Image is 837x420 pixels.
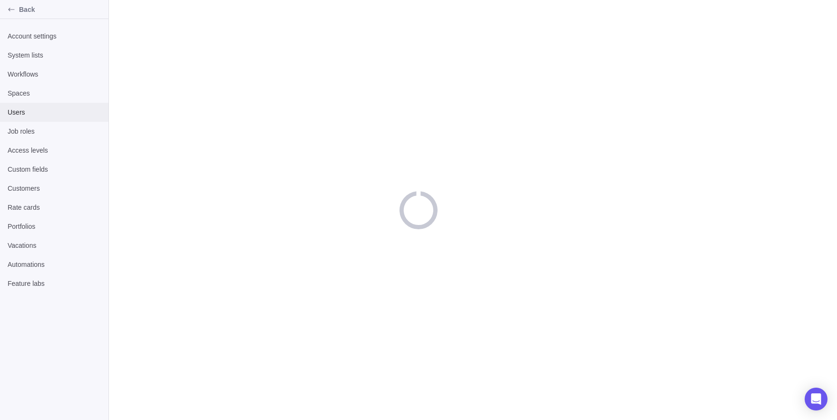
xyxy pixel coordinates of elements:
span: Custom fields [8,165,101,174]
div: loading [399,191,438,229]
span: Portfolios [8,222,101,231]
span: Users [8,107,101,117]
span: Rate cards [8,203,101,212]
span: Spaces [8,88,101,98]
span: System lists [8,50,101,60]
span: Access levels [8,146,101,155]
span: Feature labs [8,279,101,288]
div: Open Intercom Messenger [805,388,827,410]
span: Workflows [8,69,101,79]
span: Account settings [8,31,101,41]
span: Job roles [8,127,101,136]
span: Customers [8,184,101,193]
span: Automations [8,260,101,269]
span: Vacations [8,241,101,250]
span: Back [19,5,105,14]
